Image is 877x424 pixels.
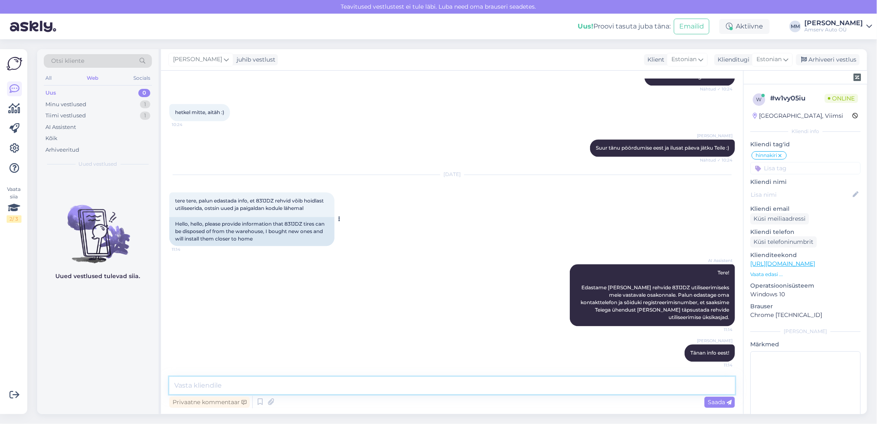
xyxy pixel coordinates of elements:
[750,213,809,224] div: Küsi meiliaadressi
[714,55,749,64] div: Klienditugi
[233,55,275,64] div: juhib vestlust
[750,178,860,186] p: Kliendi nimi
[753,112,843,120] div: [GEOGRAPHIC_DATA], Viimsi
[804,26,863,33] div: Amserv Auto OÜ
[756,96,762,102] span: w
[175,109,224,115] span: hetkel mitte, aitäh :)
[789,21,801,32] div: MM
[132,73,152,83] div: Socials
[750,290,860,299] p: Windows 10
[804,20,863,26] div: [PERSON_NAME]
[750,328,860,335] div: [PERSON_NAME]
[138,89,150,97] div: 0
[169,397,250,408] div: Privaatne kommentaar
[750,251,860,260] p: Klienditeekond
[750,302,860,311] p: Brauser
[7,186,21,223] div: Vaata siia
[45,89,56,97] div: Uus
[175,198,325,211] span: tere tere, palun edastada info, et 831JDZ rehvid võib hoidlast utiliseerida, ostsin uued ja paiga...
[172,246,203,252] span: 11:14
[825,94,858,103] span: Online
[750,128,860,135] div: Kliendi info
[702,362,732,368] span: 11:14
[596,145,729,151] span: Suur tänu pöördumise eest ja ilusat päeva jätku Teile :)
[697,338,732,344] span: [PERSON_NAME]
[770,93,825,103] div: # w1vy05iu
[45,123,76,131] div: AI Assistent
[750,271,860,278] p: Vaata edasi ...
[796,54,860,65] div: Arhiveeri vestlus
[45,146,79,154] div: Arhiveeritud
[671,55,697,64] span: Estonian
[56,272,140,281] p: Uued vestlused tulevad siia.
[756,153,777,158] span: hinnakiri
[45,100,86,109] div: Minu vestlused
[751,190,851,199] input: Lisa nimi
[173,55,222,64] span: [PERSON_NAME]
[644,55,664,64] div: Klient
[750,205,860,213] p: Kliendi email
[719,19,770,34] div: Aktiivne
[578,22,593,30] b: Uus!
[756,55,782,64] span: Estonian
[702,257,732,264] span: AI Assistent
[172,121,203,128] span: 10:24
[750,228,860,236] p: Kliendi telefon
[700,157,732,163] span: Nähtud ✓ 10:24
[140,100,150,109] div: 1
[750,236,817,248] div: Küsi telefoninumbrit
[79,160,117,168] span: Uued vestlused
[750,340,860,349] p: Märkmed
[750,311,860,319] p: Chrome [TECHNICAL_ID]
[51,57,84,65] span: Otsi kliente
[690,350,729,356] span: Tänan info eest!
[85,73,100,83] div: Web
[581,269,730,320] span: Tere! Edastame [PERSON_NAME] rehvide 831JDZ utiliseerimiseks meie vastavale osakonnale. Palun eda...
[750,260,815,267] a: [URL][DOMAIN_NAME]
[853,74,861,81] img: zendesk
[750,281,860,290] p: Operatsioonisüsteem
[750,140,860,149] p: Kliendi tag'id
[169,171,735,178] div: [DATE]
[702,326,732,333] span: 11:14
[578,21,671,31] div: Proovi tasuta juba täna:
[45,112,86,120] div: Tiimi vestlused
[804,20,872,33] a: [PERSON_NAME]Amserv Auto OÜ
[708,398,732,406] span: Saada
[700,86,732,92] span: Nähtud ✓ 10:24
[7,215,21,223] div: 2 / 3
[7,56,22,71] img: Askly Logo
[750,162,860,174] input: Lisa tag
[674,19,709,34] button: Emailid
[44,73,53,83] div: All
[140,112,150,120] div: 1
[169,217,334,246] div: Hello, hello, please provide information that 831JDZ tires can be disposed of from the warehouse,...
[697,133,732,139] span: [PERSON_NAME]
[45,134,57,143] div: Kõik
[37,190,159,264] img: No chats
